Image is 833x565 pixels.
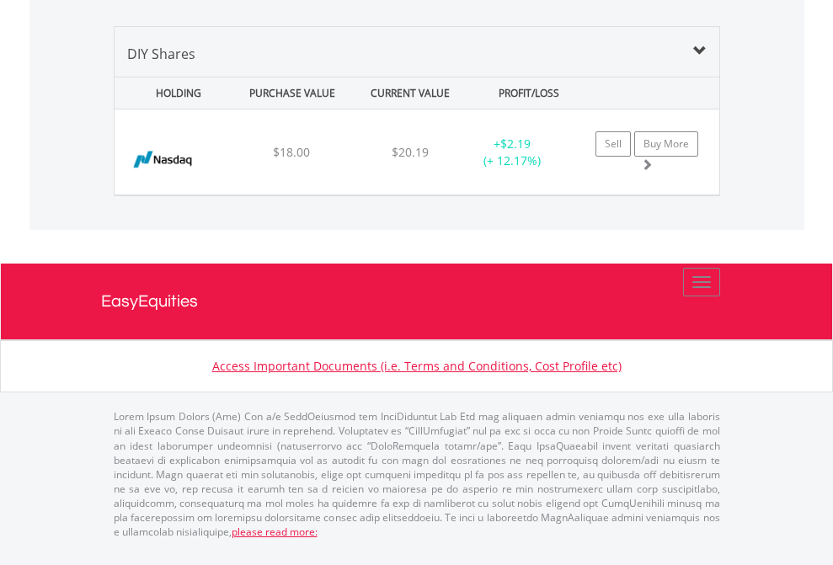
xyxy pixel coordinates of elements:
[235,77,350,109] div: PURCHASE VALUE
[123,131,208,190] img: EQU.US.NDAQ.png
[353,77,467,109] div: CURRENT VALUE
[460,136,565,169] div: + (+ 12.17%)
[634,131,698,157] a: Buy More
[212,358,622,374] a: Access Important Documents (i.e. Terms and Conditions, Cost Profile etc)
[392,144,429,160] span: $20.19
[127,45,195,63] span: DIY Shares
[114,409,720,539] p: Lorem Ipsum Dolors (Ame) Con a/e SeddOeiusmod tem InciDiduntut Lab Etd mag aliquaen admin veniamq...
[232,525,318,539] a: please read more:
[273,144,310,160] span: $18.00
[595,131,631,157] a: Sell
[500,136,531,152] span: $2.19
[116,77,231,109] div: HOLDING
[101,264,733,339] a: EasyEquities
[472,77,586,109] div: PROFIT/LOSS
